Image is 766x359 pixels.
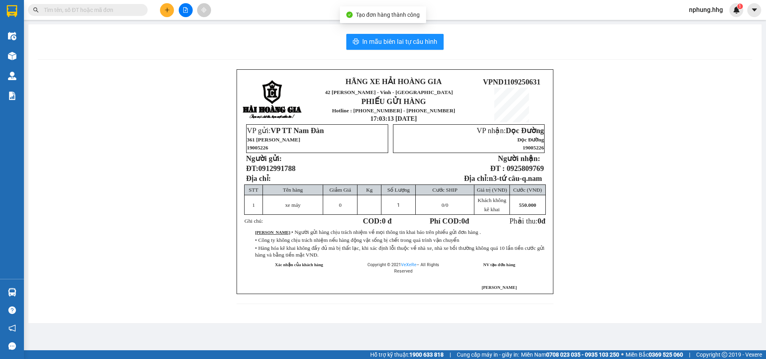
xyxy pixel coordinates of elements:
[247,137,300,143] span: 361 [PERSON_NAME]
[506,126,544,135] span: Dọc Đường
[197,3,211,17] button: aim
[382,217,391,225] span: 0 đ
[8,306,16,314] span: question-circle
[44,6,138,14] input: Tìm tên, số ĐT hoặc mã đơn
[252,202,255,208] span: 1
[722,352,727,357] span: copyright
[546,351,619,358] strong: 0708 023 035 - 0935 103 250
[751,6,758,14] span: caret-down
[521,350,619,359] span: Miền Nam
[747,3,761,17] button: caret-down
[332,108,455,114] strong: Hotline : [PHONE_NUMBER] - [PHONE_NUMBER]
[478,197,506,212] span: Khách không kê khai
[285,202,301,208] span: xe máy
[367,262,439,274] span: Copyright © 2021 – All Rights Reserved
[537,217,541,225] span: 0
[519,202,536,208] span: 550.000
[397,202,400,208] span: 1
[339,202,342,208] span: 0
[201,7,207,13] span: aim
[8,52,16,60] img: warehouse-icon
[733,6,740,14] img: icon-new-feature
[33,7,39,13] span: search
[498,154,540,163] strong: Người nhận:
[270,126,324,135] span: VP TT Nam Đàn
[401,262,417,267] a: VeXeRe
[247,145,268,151] span: 19005226
[346,34,444,50] button: printerIn mẫu biên lai tự cấu hình
[8,342,16,350] span: message
[356,12,420,18] span: Tạo đơn hàng thành công
[330,187,351,193] span: Giảm Giá
[183,7,188,13] span: file-add
[370,115,417,122] span: 17:03:13 [DATE]
[477,126,544,135] span: VP nhận:
[370,350,444,359] span: Hỗ trợ kỹ thuật:
[247,126,324,135] span: VP gửi:
[160,3,174,17] button: plus
[164,7,170,13] span: plus
[507,164,544,173] span: 0925809769
[490,164,505,173] strong: ĐT :
[249,187,259,193] span: STT
[509,217,545,225] span: Phải thu:
[461,217,465,225] span: 0
[541,217,545,225] span: đ
[442,202,448,208] span: /0
[8,92,16,100] img: solution-icon
[450,350,451,359] span: |
[626,350,683,359] span: Miền Bắc
[15,58,55,75] strong: PHIẾU GỬI HÀNG
[10,8,60,25] strong: HÃNG XE HẢI HOÀNG GIA
[517,137,544,143] span: Dọc Đường
[363,217,392,225] strong: COD:
[8,324,16,332] span: notification
[8,72,16,80] img: warehouse-icon
[483,78,540,86] span: VPND1109250631
[8,288,16,296] img: warehouse-icon
[7,5,17,17] img: logo-vxr
[649,351,683,358] strong: 0369 525 060
[683,5,729,15] span: nphung.hhg
[255,230,481,235] span: :
[246,164,296,173] strong: ĐT:
[430,217,469,225] strong: Phí COD: đ
[489,174,542,182] strong: n3-tứ câu-q.nam
[346,12,353,18] span: check-circle
[387,187,410,193] span: Số Lượng
[275,263,323,267] strong: Xác nhận của khách hàng
[179,3,193,17] button: file-add
[283,187,303,193] span: Tên hàng
[409,351,444,358] strong: 1900 633 818
[245,218,263,224] span: Ghi chú:
[246,154,282,163] strong: Người gửi:
[353,38,359,46] span: printer
[457,350,519,359] span: Cung cấp máy in - giấy in:
[362,37,437,47] span: In mẫu biên lai tự cấu hình
[291,229,481,235] span: • Người gửi hàng chịu trách nhiệm về mọi thông tin khai báo trên phiếu gửi đơn hàng .
[738,4,741,9] span: 1
[482,285,517,290] span: [PERSON_NAME]
[246,174,271,182] span: Địa chỉ:
[255,237,459,243] span: • Công ty không chịu trách nhiệm nếu hàng động vật sống bị chết trong quá trình vận chuyển
[483,263,515,267] strong: NV tạo đơn hàng
[513,187,542,193] span: Cước (VNĐ)
[523,145,544,151] span: 19005226
[345,77,442,86] strong: HÃNG XE HẢI HOÀNG GIA
[5,27,63,47] span: 42 [PERSON_NAME] - Vinh - [GEOGRAPHIC_DATA]
[737,4,743,9] sup: 1
[442,202,444,208] span: 0
[366,187,373,193] span: Kg
[8,32,16,40] img: warehouse-icon
[259,164,296,173] span: 0912991788
[689,350,690,359] span: |
[477,187,507,193] span: Giá trị (VNĐ)
[255,245,545,258] span: • Hàng hóa kê khai không đầy đủ mà bị thất lạc, khi xác định lỗi thuộc về nhà xe, nhà xe bồi thườ...
[255,230,290,235] strong: [PERSON_NAME]
[325,89,453,95] span: 42 [PERSON_NAME] - Vinh - [GEOGRAPHIC_DATA]
[621,353,624,356] span: ⚪️
[464,174,489,182] strong: Địa chỉ:
[361,97,426,106] strong: PHIẾU GỬI HÀNG
[243,80,302,120] img: logo
[3,33,4,73] img: logo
